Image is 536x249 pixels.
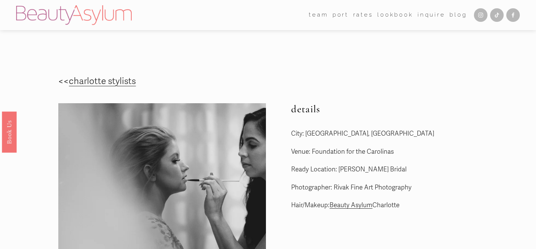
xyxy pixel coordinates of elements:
[309,9,328,21] a: folder dropdown
[291,182,520,194] p: Photographer: Rivak Fine Art Photography
[333,9,349,21] a: port
[418,9,445,21] a: Inquire
[309,10,328,20] span: team
[474,8,487,22] a: Instagram
[490,8,504,22] a: TikTok
[291,103,520,115] h2: details
[353,9,373,21] a: Rates
[69,76,136,87] a: charlotte stylists
[291,200,520,211] p: Hair/Makeup: Charlotte
[291,128,520,140] p: City: [GEOGRAPHIC_DATA], [GEOGRAPHIC_DATA]
[449,9,467,21] a: Blog
[58,73,202,90] p: <<
[291,146,520,158] p: Venue: Foundation for the Carolinas
[506,8,520,22] a: Facebook
[291,164,520,176] p: Ready Location: [PERSON_NAME] Bridal
[2,111,17,152] a: Book Us
[16,5,132,25] img: Beauty Asylum | Bridal Hair &amp; Makeup Charlotte &amp; Atlanta
[377,9,413,21] a: Lookbook
[329,201,372,209] a: Beauty Asylum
